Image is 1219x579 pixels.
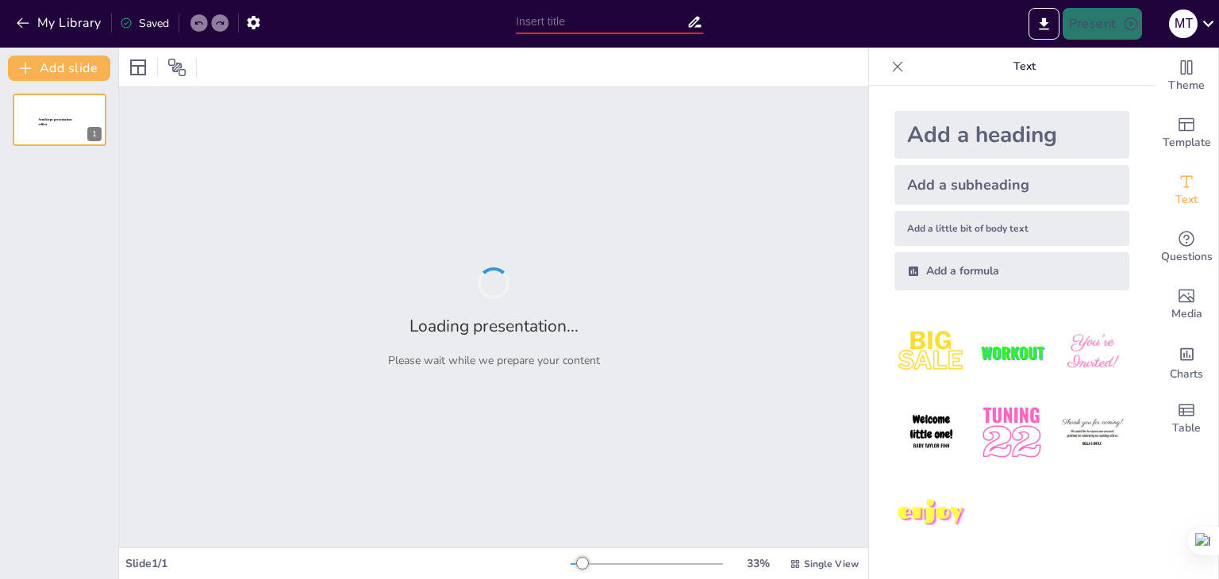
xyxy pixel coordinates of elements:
div: Add a formula [894,252,1129,290]
div: Layout [125,55,151,80]
button: Add slide [8,56,110,81]
img: 3.jpeg [1056,316,1129,389]
span: Single View [804,558,859,570]
button: Export to PowerPoint [1029,8,1059,40]
div: Saved [120,16,169,31]
div: Add a subheading [894,165,1129,205]
div: Change the overall theme [1155,48,1218,105]
div: Add a little bit of body text [894,211,1129,246]
img: 2.jpeg [975,316,1048,389]
div: Slide 1 / 1 [125,556,571,571]
p: Please wait while we prepare your content [388,353,600,368]
span: Theme [1168,77,1205,94]
img: 4.jpeg [894,396,968,470]
div: Add a heading [894,111,1129,159]
span: Text [1175,191,1198,209]
img: 1.jpeg [894,316,968,389]
span: Position [167,58,187,77]
div: Get real-time input from your audience [1155,219,1218,276]
img: 6.jpeg [1056,396,1129,470]
span: Template [1163,134,1211,151]
div: Add ready made slides [1155,105,1218,162]
div: 1 [13,94,106,146]
div: Add a table [1155,390,1218,447]
span: Sendsteps presentation editor [39,118,72,127]
div: Add text boxes [1155,162,1218,219]
button: M T [1169,8,1198,40]
img: 7.jpeg [894,477,968,550]
p: Text [910,48,1139,86]
button: Present [1063,8,1142,40]
div: M T [1169,10,1198,38]
input: Insert title [516,10,686,33]
div: 1 [87,127,102,141]
div: 33 % [739,556,777,571]
span: Questions [1161,248,1213,266]
h2: Loading presentation... [410,315,579,337]
button: My Library [12,10,108,36]
span: Table [1172,420,1201,437]
div: Add charts and graphs [1155,333,1218,390]
div: Add images, graphics, shapes or video [1155,276,1218,333]
span: Charts [1170,366,1203,383]
img: 5.jpeg [975,396,1048,470]
span: Media [1171,305,1202,323]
